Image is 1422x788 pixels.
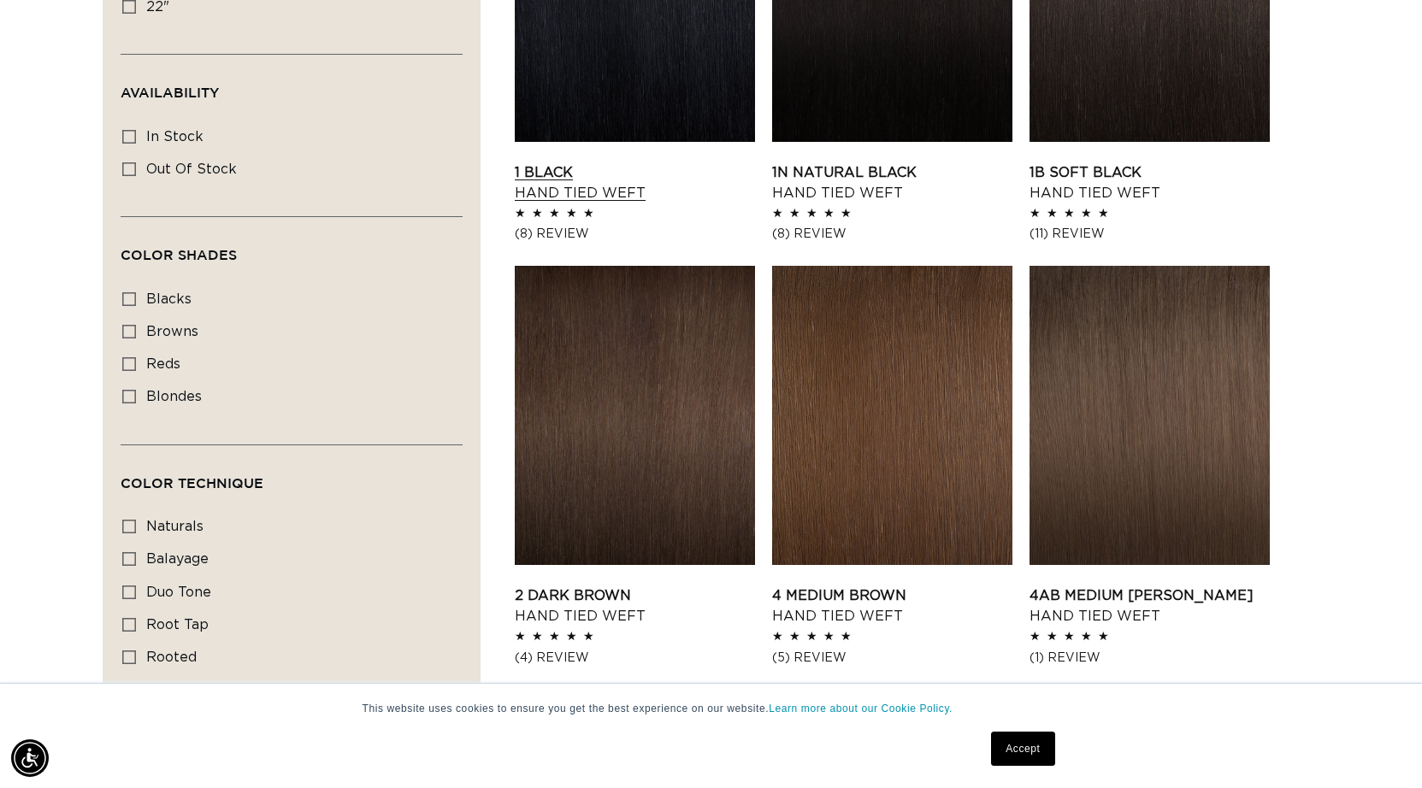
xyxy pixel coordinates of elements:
[146,552,209,566] span: balayage
[121,217,463,279] summary: Color Shades (0 selected)
[121,475,263,491] span: Color Technique
[146,618,209,632] span: root tap
[146,130,204,144] span: In stock
[146,650,197,664] span: rooted
[1030,585,1270,626] a: 4AB Medium [PERSON_NAME] Hand Tied Weft
[146,325,198,338] span: browns
[121,85,219,100] span: Availability
[991,732,1054,766] a: Accept
[121,445,463,507] summary: Color Technique (0 selected)
[772,162,1012,203] a: 1N Natural Black Hand Tied Weft
[146,162,237,176] span: Out of stock
[121,247,237,262] span: Color Shades
[515,162,755,203] a: 1 Black Hand Tied Weft
[146,520,204,533] span: naturals
[769,703,953,714] a: Learn more about our Cookie Policy.
[121,55,463,116] summary: Availability (0 selected)
[515,585,755,626] a: 2 Dark Brown Hand Tied Weft
[146,390,202,403] span: blondes
[146,585,211,599] span: duo tone
[363,701,1060,716] p: This website uses cookies to ensure you get the best experience on our website.
[11,739,49,777] div: Accessibility Menu
[1030,162,1270,203] a: 1B Soft Black Hand Tied Weft
[772,585,1012,626] a: 4 Medium Brown Hand Tied Weft
[146,357,180,371] span: reds
[146,292,192,306] span: blacks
